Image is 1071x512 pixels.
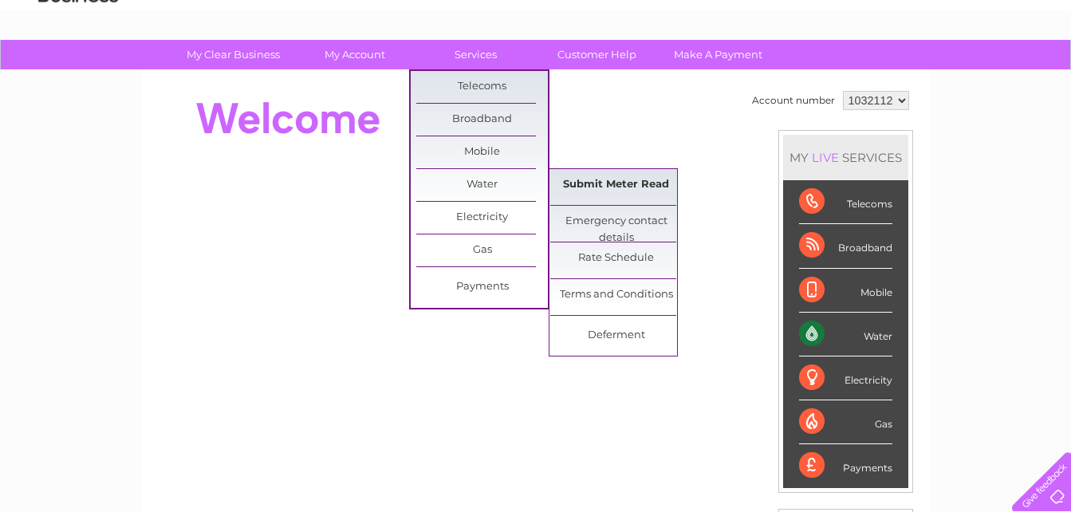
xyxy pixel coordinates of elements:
[289,40,420,69] a: My Account
[416,136,548,168] a: Mobile
[159,9,913,77] div: Clear Business is a trading name of Verastar Limited (registered in [GEOGRAPHIC_DATA] No. 3667643...
[416,104,548,136] a: Broadband
[550,169,682,201] a: Submit Meter Read
[416,234,548,266] a: Gas
[748,87,839,114] td: Account number
[875,68,923,80] a: Telecoms
[809,150,842,165] div: LIVE
[799,269,892,313] div: Mobile
[37,41,119,90] img: logo.png
[799,356,892,400] div: Electricity
[790,68,821,80] a: Water
[531,40,663,69] a: Customer Help
[799,224,892,268] div: Broadband
[652,40,784,69] a: Make A Payment
[416,169,548,201] a: Water
[410,40,541,69] a: Services
[770,8,880,28] a: 0333 014 3131
[550,320,682,352] a: Deferment
[550,279,682,311] a: Terms and Conditions
[167,40,299,69] a: My Clear Business
[830,68,865,80] a: Energy
[550,206,682,238] a: Emergency contact details
[932,68,955,80] a: Blog
[799,400,892,444] div: Gas
[416,271,548,303] a: Payments
[799,313,892,356] div: Water
[965,68,1004,80] a: Contact
[799,180,892,224] div: Telecoms
[416,202,548,234] a: Electricity
[783,135,908,180] div: MY SERVICES
[550,242,682,274] a: Rate Schedule
[416,71,548,103] a: Telecoms
[799,444,892,487] div: Payments
[1018,68,1056,80] a: Log out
